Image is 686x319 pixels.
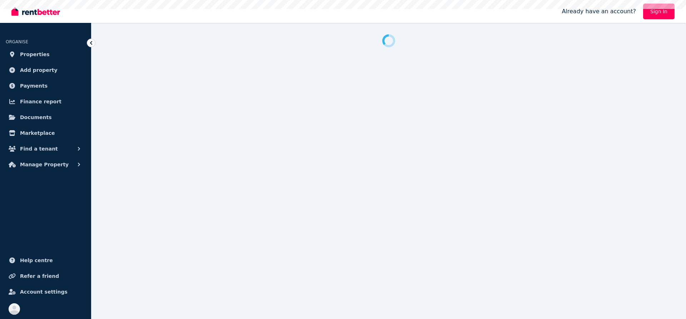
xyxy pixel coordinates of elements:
[6,63,85,77] a: Add property
[20,113,52,122] span: Documents
[6,285,85,299] a: Account settings
[6,47,85,62] a: Properties
[6,126,85,140] a: Marketplace
[20,144,58,153] span: Find a tenant
[20,256,53,265] span: Help centre
[6,157,85,172] button: Manage Property
[20,50,50,59] span: Properties
[20,288,68,296] span: Account settings
[6,94,85,109] a: Finance report
[562,7,636,16] span: Already have an account?
[6,253,85,268] a: Help centre
[643,4,675,19] a: Sign In
[20,272,59,280] span: Refer a friend
[6,39,28,44] span: ORGANISE
[20,160,69,169] span: Manage Property
[6,142,85,156] button: Find a tenant
[20,82,48,90] span: Payments
[20,97,61,106] span: Finance report
[11,6,60,17] img: RentBetter
[6,110,85,124] a: Documents
[20,129,55,137] span: Marketplace
[20,66,58,74] span: Add property
[6,269,85,283] a: Refer a friend
[6,79,85,93] a: Payments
